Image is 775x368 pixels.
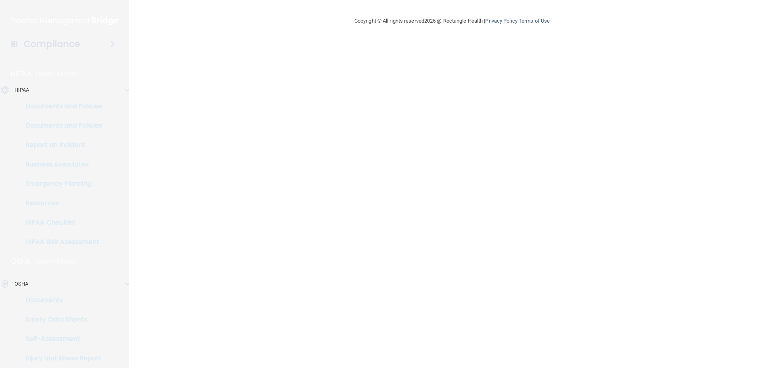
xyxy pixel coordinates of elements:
p: Learn More! [35,257,78,266]
p: Documents [5,296,115,304]
p: HIPAA [11,69,31,79]
p: Injury and Illness Report [5,354,115,362]
p: Documents and Policies [5,102,115,110]
p: Learn More! [36,69,78,79]
p: Resources [5,199,115,207]
p: Emergency Planning [5,180,115,188]
a: Terms of Use [519,18,550,24]
p: Safety Data Sheets [5,315,115,324]
p: OSHA [11,257,31,266]
p: Business Associates [5,160,115,168]
p: Documents and Policies [5,122,115,130]
p: Self-Assessment [5,335,115,343]
p: HIPAA [15,85,29,95]
p: HIPAA Checklist [5,219,115,227]
a: Privacy Policy [485,18,517,24]
img: PMB logo [10,13,119,29]
p: OSHA [15,279,28,289]
h4: Compliance [24,38,80,50]
p: HIPAA Risk Assessment [5,238,115,246]
p: Report an Incident [5,141,115,149]
div: Copyright © All rights reserved 2025 @ Rectangle Health | | [305,8,599,34]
